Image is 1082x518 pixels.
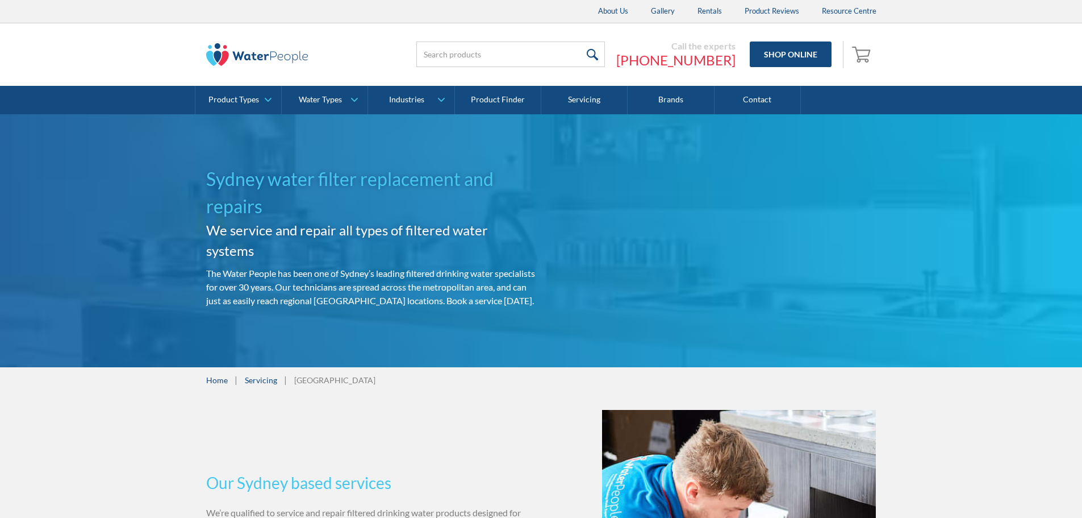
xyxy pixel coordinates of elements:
a: [PHONE_NUMBER] [616,52,736,69]
a: Home [206,374,228,386]
img: The Water People [206,43,308,66]
a: Servicing [245,374,277,386]
a: Open cart [849,41,876,68]
input: Search products [416,42,605,67]
h2: We service and repair all types of filtered water systems [206,220,537,261]
h3: Our Sydney based services [206,471,537,495]
a: Shop Online [750,42,832,67]
div: Product Types [208,95,259,105]
div: Call the experts [616,40,736,52]
div: | [283,373,289,387]
img: shopping cart [852,45,874,63]
a: Servicing [541,86,628,114]
a: Water Types [282,86,367,114]
div: Water Types [299,95,342,105]
div: Industries [389,95,424,105]
a: Industries [368,86,454,114]
a: Brands [628,86,714,114]
p: The Water People has been one of Sydney’s leading filtered drinking water specialists for over 30... [206,267,537,308]
a: Contact [715,86,801,114]
a: Product Finder [455,86,541,114]
a: Product Types [195,86,281,114]
div: | [233,373,239,387]
div: [GEOGRAPHIC_DATA] [294,374,375,386]
h1: Sydney water filter replacement and repairs [206,165,537,220]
